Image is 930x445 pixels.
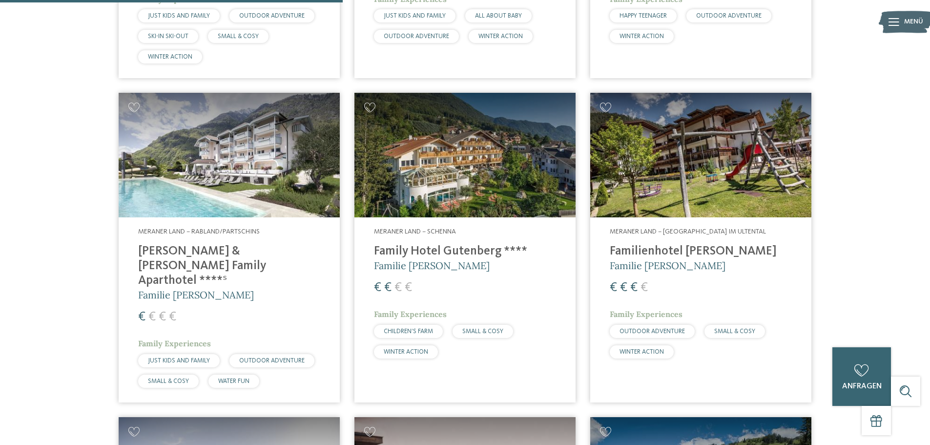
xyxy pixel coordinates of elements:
span: € [159,311,166,323]
h4: [PERSON_NAME] & [PERSON_NAME] Family Aparthotel ****ˢ [138,244,320,288]
span: SMALL & COSY [714,328,755,335]
span: anfragen [842,382,882,390]
span: € [641,281,648,294]
span: Family Experiences [374,309,447,319]
span: OUTDOOR ADVENTURE [384,33,449,40]
span: Familie [PERSON_NAME] [138,289,254,301]
img: Family Hotel Gutenberg **** [354,93,576,217]
span: SMALL & COSY [218,33,259,40]
span: € [630,281,638,294]
span: OUTDOOR ADVENTURE [239,13,305,19]
span: CHILDREN’S FARM [384,328,433,335]
span: € [384,281,392,294]
span: € [138,311,145,323]
span: OUTDOOR ADVENTURE [696,13,762,19]
a: anfragen [832,347,891,406]
span: Meraner Land – Rabland/Partschins [138,228,260,235]
img: Familienhotels gesucht? Hier findet ihr die besten! [119,93,340,217]
span: ALL ABOUT BABY [475,13,522,19]
span: € [374,281,381,294]
span: € [405,281,412,294]
span: JUST KIDS AND FAMILY [384,13,446,19]
span: € [620,281,627,294]
span: HAPPY TEENAGER [620,13,667,19]
span: OUTDOOR ADVENTURE [620,328,685,335]
span: SKI-IN SKI-OUT [148,33,188,40]
span: Meraner Land – Schenna [374,228,456,235]
span: Familie [PERSON_NAME] [374,259,490,272]
span: Familie [PERSON_NAME] [610,259,725,272]
h4: Familienhotel [PERSON_NAME] [610,244,792,259]
span: € [610,281,617,294]
span: OUTDOOR ADVENTURE [239,358,305,364]
h4: Family Hotel Gutenberg **** [374,244,556,259]
span: JUST KIDS AND FAMILY [148,13,210,19]
a: Familienhotels gesucht? Hier findet ihr die besten! Meraner Land – Rabland/Partschins [PERSON_NAM... [119,93,340,402]
img: Familienhotels gesucht? Hier findet ihr die besten! [590,93,811,217]
span: WINTER ACTION [620,349,664,355]
span: WINTER ACTION [384,349,428,355]
span: Family Experiences [610,309,682,319]
span: WINTER ACTION [478,33,523,40]
span: WINTER ACTION [620,33,664,40]
span: € [148,311,156,323]
span: WATER FUN [218,378,249,384]
span: JUST KIDS AND FAMILY [148,358,210,364]
span: SMALL & COSY [148,378,189,384]
span: € [394,281,402,294]
span: WINTER ACTION [148,54,192,60]
a: Familienhotels gesucht? Hier findet ihr die besten! Meraner Land – Schenna Family Hotel Gutenberg... [354,93,576,402]
span: € [169,311,176,323]
span: Family Experiences [138,339,211,348]
a: Familienhotels gesucht? Hier findet ihr die besten! Meraner Land – [GEOGRAPHIC_DATA] im Ultental ... [590,93,811,402]
span: SMALL & COSY [462,328,503,335]
span: Meraner Land – [GEOGRAPHIC_DATA] im Ultental [610,228,766,235]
